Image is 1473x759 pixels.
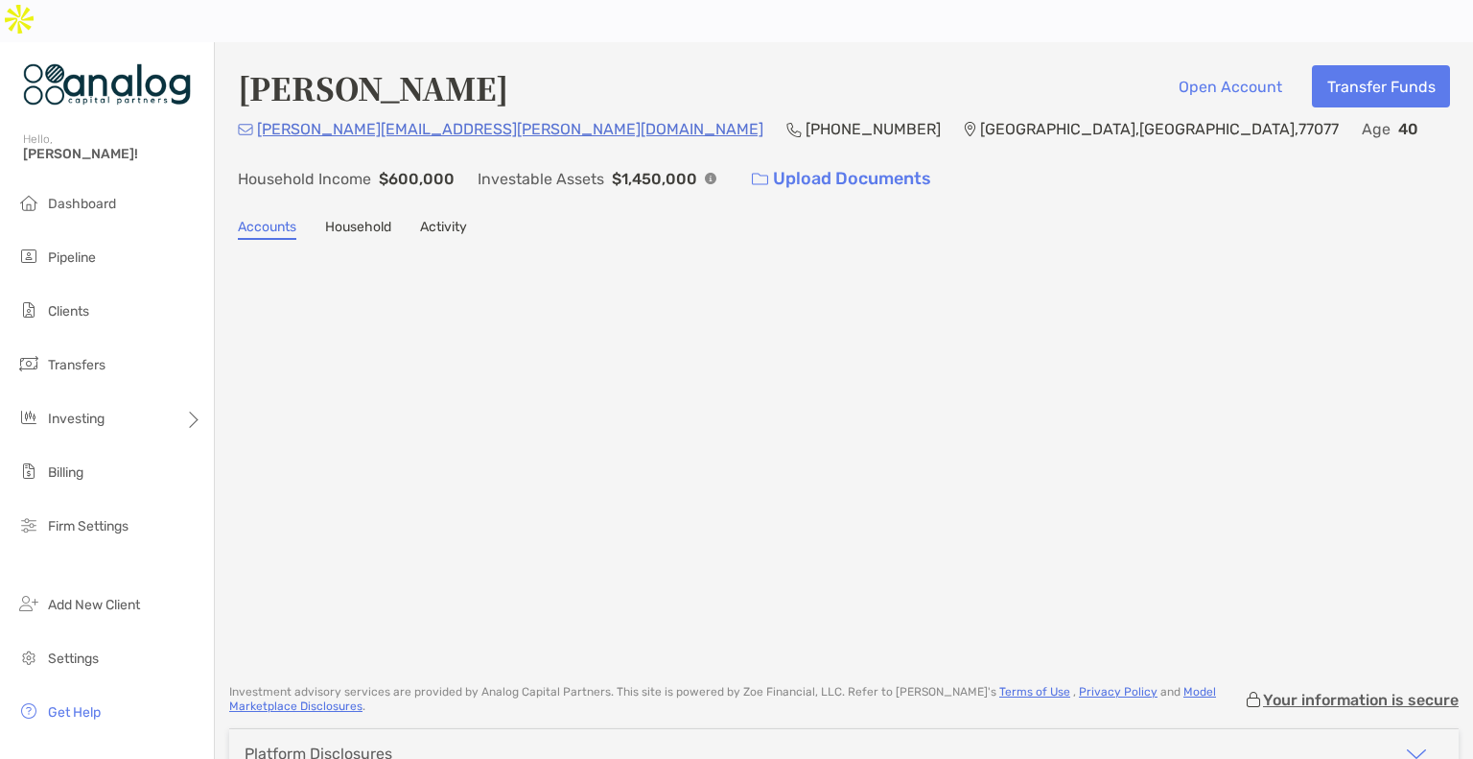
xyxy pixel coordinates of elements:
img: firm-settings icon [17,513,40,536]
img: get-help icon [17,700,40,723]
img: add_new_client icon [17,592,40,615]
p: Household Income [238,167,371,191]
span: Get Help [48,704,101,721]
a: Terms of Use [999,685,1070,699]
h4: [PERSON_NAME] [238,65,508,109]
span: Firm Settings [48,518,129,534]
a: Household [325,219,391,240]
p: Investable Assets [478,167,604,191]
p: [PHONE_NUMBER] [806,117,941,141]
p: $600,000 [379,167,455,191]
img: Phone Icon [786,122,802,137]
img: transfers icon [17,352,40,375]
p: Your information is secure [1263,691,1459,709]
img: Email Icon [238,124,253,135]
p: $1,450,000 [612,167,697,191]
img: billing icon [17,460,40,483]
span: Pipeline [48,249,96,266]
a: Privacy Policy [1079,685,1157,699]
img: investing icon [17,406,40,429]
span: Dashboard [48,196,116,212]
span: Settings [48,651,99,667]
span: Transfers [48,357,105,373]
p: [GEOGRAPHIC_DATA] , [GEOGRAPHIC_DATA] , 77077 [980,117,1339,141]
button: Open Account [1163,65,1297,107]
img: dashboard icon [17,191,40,214]
img: Zoe Logo [23,50,191,119]
img: Location Icon [964,122,976,137]
img: button icon [752,173,768,186]
img: clients icon [17,298,40,321]
p: Investment advisory services are provided by Analog Capital Partners . This site is powered by Zo... [229,685,1244,714]
span: Investing [48,411,105,427]
a: Accounts [238,219,296,240]
img: pipeline icon [17,245,40,268]
a: Activity [420,219,467,240]
p: [PERSON_NAME][EMAIL_ADDRESS][PERSON_NAME][DOMAIN_NAME] [257,117,763,141]
span: Clients [48,303,89,320]
a: Upload Documents [739,158,944,200]
img: settings icon [17,646,40,669]
span: Add New Client [48,597,140,613]
span: Billing [48,464,83,481]
a: Model Marketplace Disclosures [229,685,1216,713]
img: Info Icon [705,173,716,184]
button: Transfer Funds [1312,65,1450,107]
p: Age [1362,117,1391,141]
p: 40 [1398,117,1418,141]
span: [PERSON_NAME]! [23,146,202,162]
